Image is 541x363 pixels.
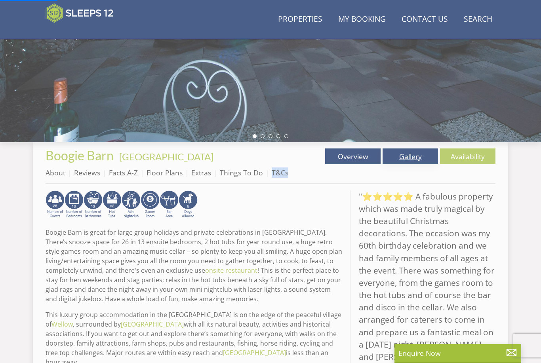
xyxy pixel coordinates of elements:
[119,151,213,162] a: [GEOGRAPHIC_DATA]
[398,348,517,358] p: Enquire Now
[109,168,138,177] a: Facts A-Z
[74,168,100,177] a: Reviews
[46,148,114,163] span: Boogie Barn
[275,11,326,29] a: Properties
[46,168,65,177] a: About
[461,11,495,29] a: Search
[191,168,211,177] a: Extras
[46,3,114,23] img: Sleeps 12
[179,190,198,219] img: AD_4nXenrpR1u9Vf4n_0__QjbX1jZMIDbaN_FBJNKweTVwrwxiWkV4B7zAezDsESgfnxIg586gONyuI_JJw1u1PACtY5SRNqj...
[383,148,438,164] a: Gallery
[398,11,451,29] a: Contact Us
[46,190,65,219] img: AD_4nXf0cVrKUD6Ivpf92jhNE1qwAzh-T96B1ZATnNG8CC6GhVDJi2v7o3XxnDGWlu9B8Y-aqG7XODC46qblOnKzs7AR7Jpd7...
[116,151,213,162] span: -
[122,190,141,219] img: AD_4nXedjAfRDOI8674Tmc88ZGG0XTOMc0SCbAoUNsZxsDsl46sRR4hTv0ACdFBRviPaO18qA-X-rA6-XnPyJEsrxmWb6Mxmz...
[272,168,288,177] a: T&Cs
[325,148,381,164] a: Overview
[103,190,122,219] img: AD_4nXeXKMGNQXYShWO88AAsfLf0dnpDz1AQtkzBSTvXfyhYyrIrgKRp-6xpNfQDSPzMNqtJsBafU8P4iXqd_x8fOwkBUpMyT...
[121,320,184,329] a: [GEOGRAPHIC_DATA]
[46,228,343,304] p: Boogie Barn is great for large group holidays and private celebrations in [GEOGRAPHIC_DATA]. Ther...
[440,148,495,164] a: Availability
[223,348,286,357] a: [GEOGRAPHIC_DATA]
[65,190,84,219] img: AD_4nXcew-S3Hj2CtwYal5e0cReEkQr5T-_4d6gXrBODl5Yf4flAkI5jKYHJGEskT379upyLHmamznc4iiocxkvD6F5u1lePi...
[220,168,263,177] a: Things To Do
[84,190,103,219] img: AD_4nXch0wl_eAN-18swiGi7xjTEB8D9_R8KKTxEFOMmXvHtkjvXVqxka7AP3oNzBoQzy0mcE855aU69hMrC4kQj9MYQAknh_...
[335,11,389,29] a: My Booking
[42,28,125,34] iframe: Customer reviews powered by Trustpilot
[51,320,73,329] a: Wellow
[160,190,179,219] img: AD_4nXeUnLxUhQNc083Qf4a-s6eVLjX_ttZlBxbnREhztiZs1eT9moZ8e5Fzbx9LK6K9BfRdyv0AlCtKptkJvtknTFvAhI3RM...
[205,266,257,275] a: onsite restaurant
[147,168,183,177] a: Floor Plans
[141,190,160,219] img: AD_4nXdrZMsjcYNLGsKuA84hRzvIbesVCpXJ0qqnwZoX5ch9Zjv73tWe4fnFRs2gJ9dSiUubhZXckSJX_mqrZBmYExREIfryF...
[46,148,116,163] a: Boogie Barn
